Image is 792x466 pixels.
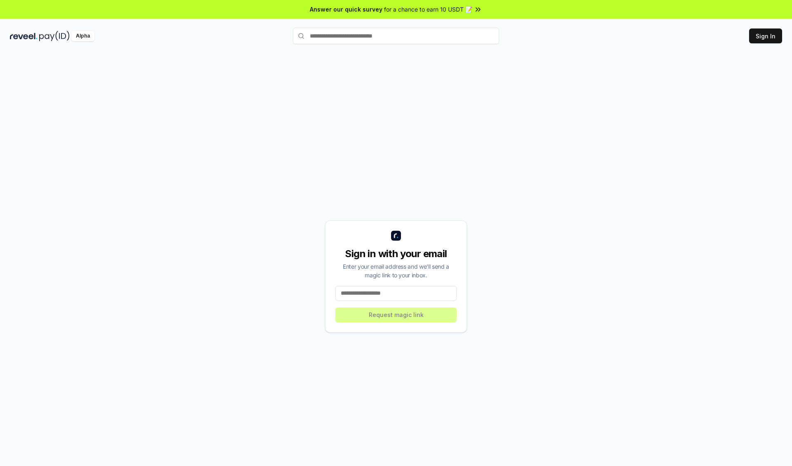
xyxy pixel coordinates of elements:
img: logo_small [391,231,401,241]
img: reveel_dark [10,31,38,41]
div: Sign in with your email [335,247,457,260]
button: Sign In [749,28,782,43]
img: pay_id [39,31,70,41]
div: Alpha [71,31,94,41]
div: Enter your email address and we’ll send a magic link to your inbox. [335,262,457,279]
span: Answer our quick survey [310,5,382,14]
span: for a chance to earn 10 USDT 📝 [384,5,472,14]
